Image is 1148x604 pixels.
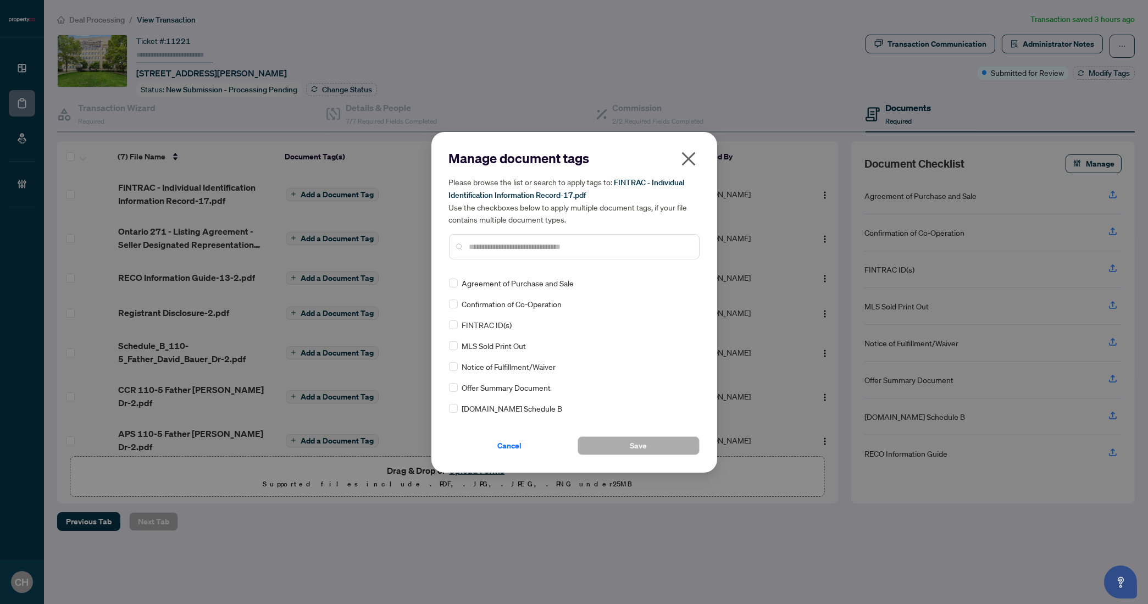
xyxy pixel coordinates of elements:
span: close [680,150,697,168]
span: [DOMAIN_NAME] Schedule B [462,402,563,414]
span: FINTRAC ID(s) [462,319,512,331]
span: Confirmation of Co-Operation [462,298,562,310]
span: FINTRAC - Individual Identification Information Record-17.pdf [449,178,685,200]
h5: Please browse the list or search to apply tags to: Use the checkboxes below to apply multiple doc... [449,176,700,225]
span: Cancel [498,437,522,455]
button: Open asap [1104,566,1137,599]
button: Cancel [449,436,571,455]
button: Save [578,436,700,455]
span: Offer Summary Document [462,381,551,394]
span: MLS Sold Print Out [462,340,526,352]
h2: Manage document tags [449,149,700,167]
span: Notice of Fulfillment/Waiver [462,361,556,373]
span: Agreement of Purchase and Sale [462,277,574,289]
